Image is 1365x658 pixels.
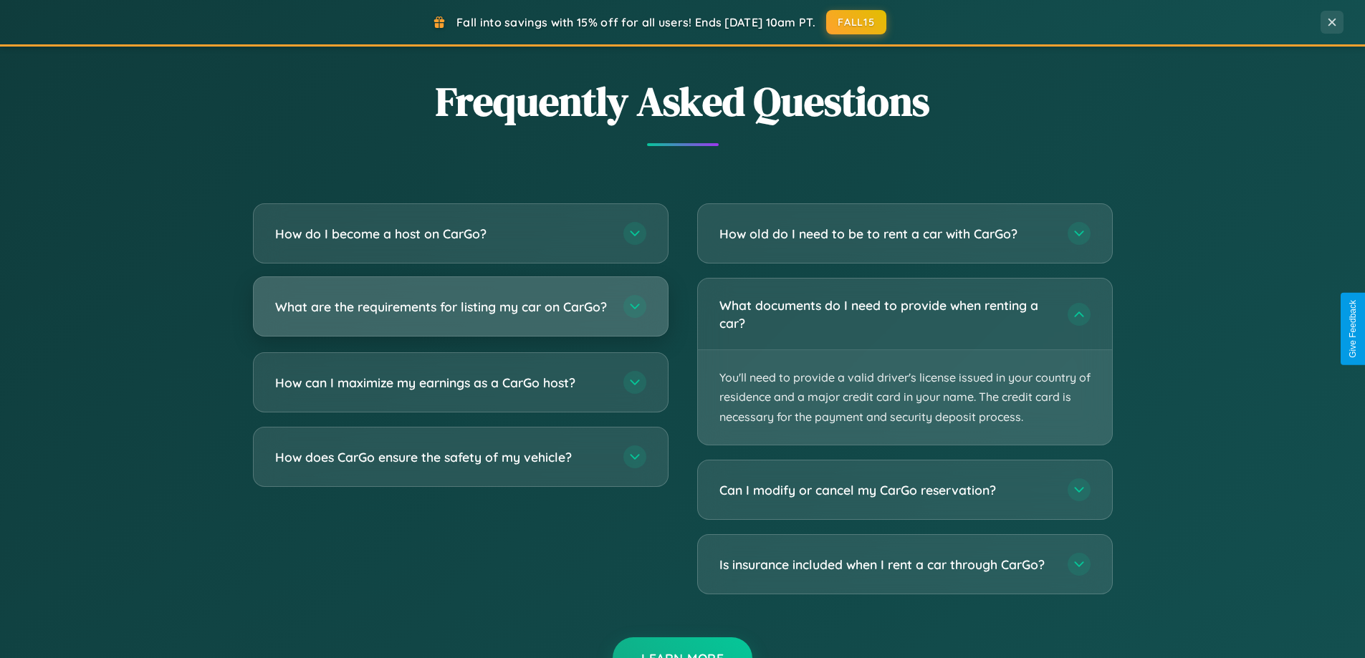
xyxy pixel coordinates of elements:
h3: What are the requirements for listing my car on CarGo? [275,298,609,316]
h3: How can I maximize my earnings as a CarGo host? [275,374,609,392]
h2: Frequently Asked Questions [253,74,1113,129]
span: Fall into savings with 15% off for all users! Ends [DATE] 10am PT. [456,15,815,29]
h3: What documents do I need to provide when renting a car? [719,296,1053,332]
h3: How old do I need to be to rent a car with CarGo? [719,225,1053,243]
h3: Can I modify or cancel my CarGo reservation? [719,481,1053,499]
p: You'll need to provide a valid driver's license issued in your country of residence and a major c... [698,350,1112,445]
h3: How do I become a host on CarGo? [275,225,609,243]
button: FALL15 [826,10,886,34]
h3: How does CarGo ensure the safety of my vehicle? [275,448,609,466]
h3: Is insurance included when I rent a car through CarGo? [719,556,1053,574]
div: Give Feedback [1348,300,1358,358]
